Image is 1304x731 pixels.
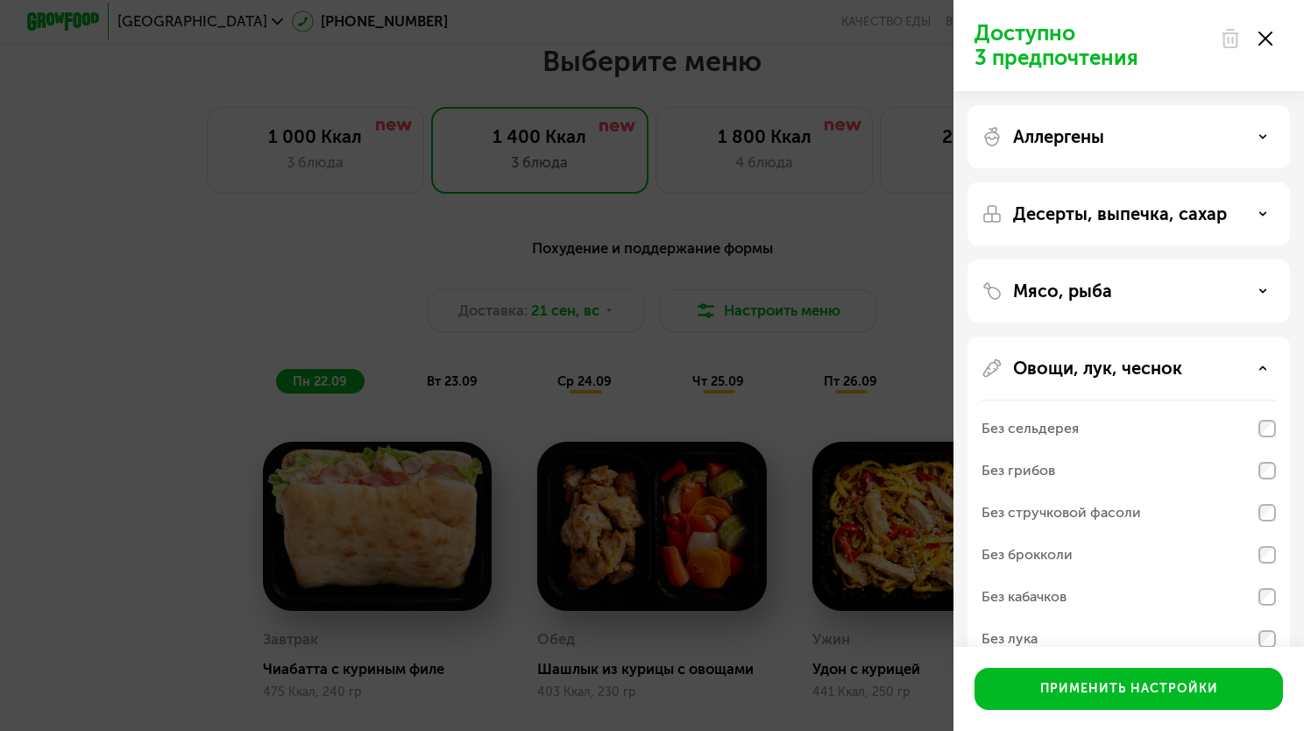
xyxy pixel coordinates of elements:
[982,460,1055,481] div: Без грибов
[1040,680,1218,698] div: Применить настройки
[974,21,1209,70] p: Доступно 3 предпочтения
[974,668,1283,710] button: Применить настройки
[1013,280,1112,302] p: Мясо, рыба
[1013,203,1227,224] p: Десерты, выпечка, сахар
[982,544,1073,565] div: Без брокколи
[1013,126,1104,147] p: Аллергены
[982,502,1141,523] div: Без стручковой фасоли
[982,628,1038,649] div: Без лука
[1013,358,1182,379] p: Овощи, лук, чеснок
[982,586,1067,607] div: Без кабачков
[982,418,1079,439] div: Без сельдерея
